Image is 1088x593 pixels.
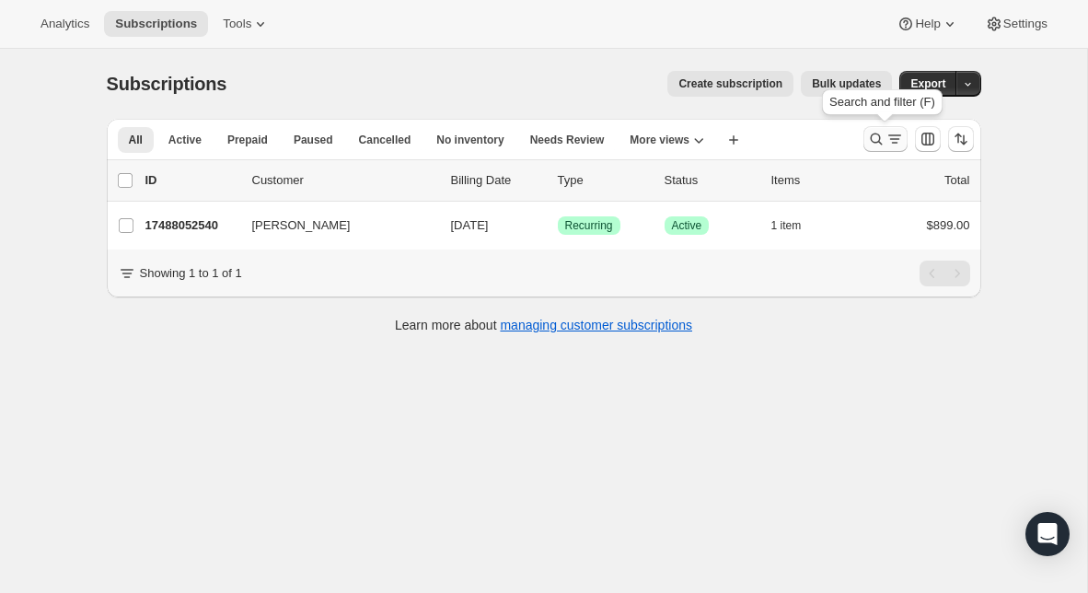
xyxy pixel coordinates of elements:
[145,171,970,190] div: IDCustomerBilling DateTypeStatusItemsTotal
[227,133,268,147] span: Prepaid
[1003,17,1047,31] span: Settings
[451,218,489,232] span: [DATE]
[974,11,1059,37] button: Settings
[436,133,503,147] span: No inventory
[665,171,757,190] p: Status
[145,213,970,238] div: 17488052540[PERSON_NAME][DATE]SuccessRecurringSuccessActive1 item$899.00
[140,264,242,283] p: Showing 1 to 1 of 1
[619,127,715,153] button: More views
[212,11,281,37] button: Tools
[915,17,940,31] span: Help
[107,74,227,94] span: Subscriptions
[115,17,197,31] span: Subscriptions
[223,17,251,31] span: Tools
[29,11,100,37] button: Analytics
[899,71,956,97] button: Export
[252,216,351,235] span: [PERSON_NAME]
[678,76,782,91] span: Create subscription
[1025,512,1070,556] div: Open Intercom Messenger
[41,17,89,31] span: Analytics
[910,76,945,91] span: Export
[104,11,208,37] button: Subscriptions
[927,218,970,232] span: $899.00
[915,126,941,152] button: Customize table column order and visibility
[129,133,143,147] span: All
[565,218,613,233] span: Recurring
[241,211,425,240] button: [PERSON_NAME]
[948,126,974,152] button: Sort the results
[359,133,411,147] span: Cancelled
[944,171,969,190] p: Total
[667,71,793,97] button: Create subscription
[145,216,237,235] p: 17488052540
[672,218,702,233] span: Active
[530,133,605,147] span: Needs Review
[558,171,650,190] div: Type
[920,261,970,286] nav: Pagination
[395,316,692,334] p: Learn more about
[451,171,543,190] p: Billing Date
[771,218,802,233] span: 1 item
[885,11,969,37] button: Help
[500,318,692,332] a: managing customer subscriptions
[168,133,202,147] span: Active
[145,171,237,190] p: ID
[771,171,863,190] div: Items
[771,213,822,238] button: 1 item
[719,127,748,153] button: Create new view
[252,171,436,190] p: Customer
[863,126,908,152] button: Search and filter results
[812,76,881,91] span: Bulk updates
[294,133,333,147] span: Paused
[801,71,892,97] button: Bulk updates
[630,133,689,147] span: More views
